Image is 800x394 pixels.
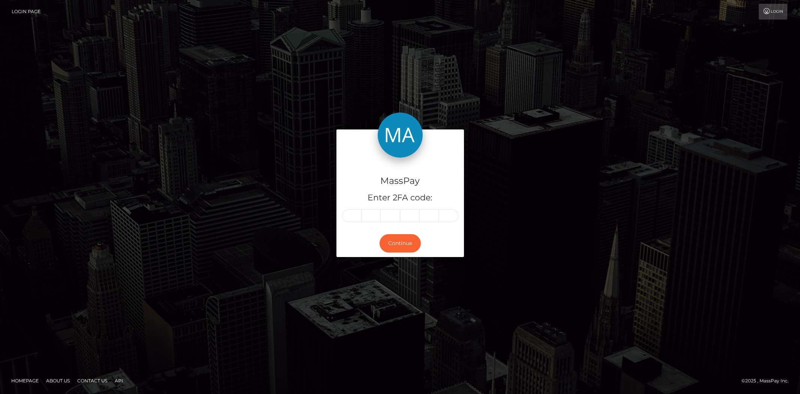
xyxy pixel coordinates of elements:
img: MassPay [378,113,423,158]
h5: Enter 2FA code: [342,192,458,204]
a: Login [759,4,787,20]
a: API [112,375,126,386]
h4: MassPay [342,174,458,188]
div: © 2025 , MassPay Inc. [741,377,794,385]
a: Homepage [8,375,42,386]
a: Contact Us [74,375,110,386]
a: Login Page [12,4,41,20]
a: About Us [43,375,73,386]
button: Continue [380,234,421,253]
